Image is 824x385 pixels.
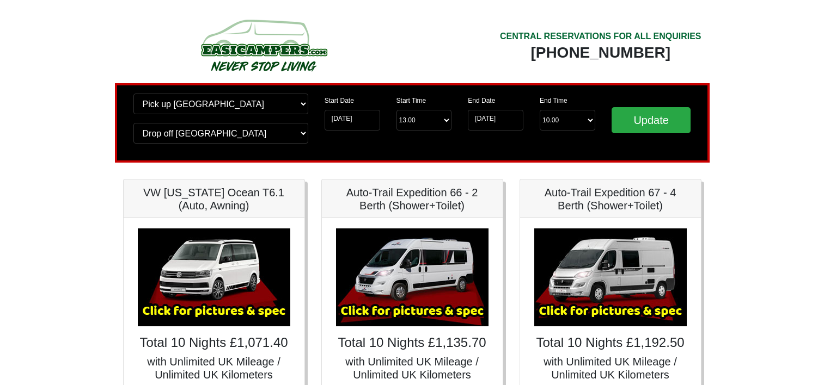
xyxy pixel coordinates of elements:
[138,228,290,326] img: VW California Ocean T6.1 (Auto, Awning)
[468,110,523,131] input: Return Date
[333,186,492,212] h5: Auto-Trail Expedition 66 - 2 Berth (Shower+Toilet)
[160,15,367,75] img: campers-checkout-logo.png
[531,355,690,381] h5: with Unlimited UK Mileage / Unlimited UK Kilometers
[500,30,701,43] div: CENTRAL RESERVATIONS FOR ALL ENQUIRIES
[540,96,567,105] label: End Time
[135,335,294,351] h4: Total 10 Nights £1,071.40
[135,186,294,212] h5: VW [US_STATE] Ocean T6.1 (Auto, Awning)
[531,335,690,351] h4: Total 10 Nights £1,192.50
[135,355,294,381] h5: with Unlimited UK Mileage / Unlimited UK Kilometers
[500,43,701,63] div: [PHONE_NUMBER]
[531,186,690,212] h5: Auto-Trail Expedition 67 - 4 Berth (Shower+Toilet)
[333,355,492,381] h5: with Unlimited UK Mileage / Unlimited UK Kilometers
[534,228,687,326] img: Auto-Trail Expedition 67 - 4 Berth (Shower+Toilet)
[468,96,495,105] label: End Date
[333,335,492,351] h4: Total 10 Nights £1,135.70
[325,110,380,131] input: Start Date
[336,228,489,326] img: Auto-Trail Expedition 66 - 2 Berth (Shower+Toilet)
[612,107,691,133] input: Update
[396,96,426,105] label: Start Time
[325,96,354,105] label: Start Date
